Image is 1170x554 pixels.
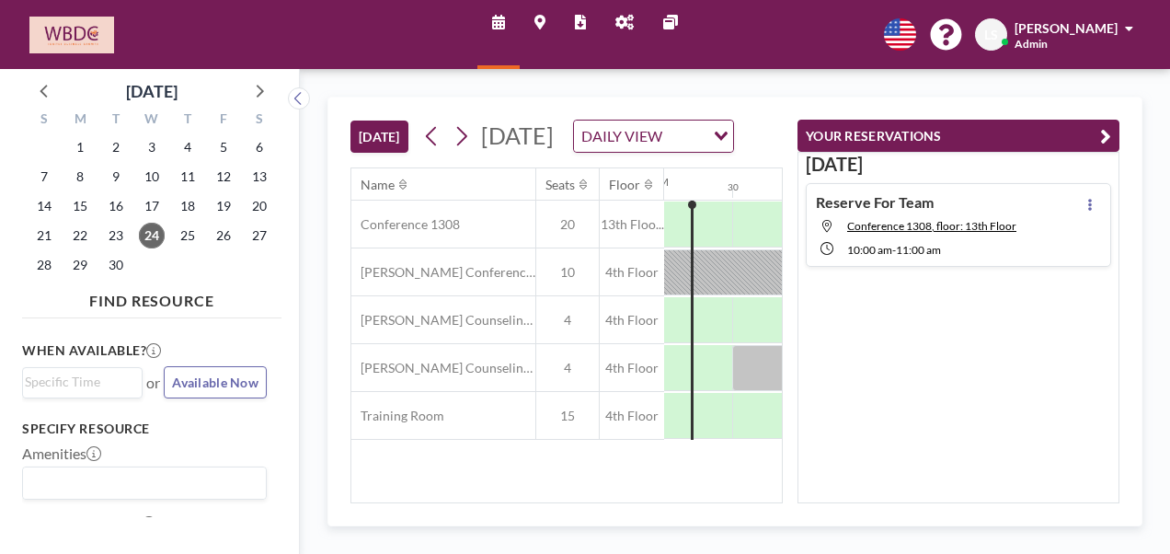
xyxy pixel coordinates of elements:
span: 10 [536,264,599,281]
span: Available Now [172,375,258,390]
input: Search for option [25,372,132,392]
div: Name [361,177,395,193]
span: Friday, September 12, 2025 [211,164,236,190]
label: Amenities [22,444,101,463]
input: Search for option [25,471,256,495]
div: Search for option [574,121,733,152]
span: Sunday, September 14, 2025 [31,193,57,219]
label: How many people? [22,514,156,533]
span: 4 [536,360,599,376]
span: Training Room [351,408,444,424]
span: Wednesday, September 17, 2025 [139,193,165,219]
span: [PERSON_NAME] [1015,20,1118,36]
span: Friday, September 5, 2025 [211,134,236,160]
span: 4th Floor [600,360,664,376]
span: Monday, September 8, 2025 [67,164,93,190]
img: organization-logo [29,17,114,53]
span: 20 [536,216,599,233]
div: F [205,109,241,133]
span: 4th Floor [600,408,664,424]
div: T [98,109,134,133]
span: Sunday, September 21, 2025 [31,223,57,248]
div: Search for option [23,467,266,499]
div: S [241,109,277,133]
span: Tuesday, September 30, 2025 [103,252,129,278]
span: [PERSON_NAME] Counseling Room [351,360,535,376]
div: Seats [545,177,575,193]
span: 13th Floo... [600,216,664,233]
span: [PERSON_NAME] Counseling Room [351,312,535,329]
span: Wednesday, September 24, 2025 [139,223,165,248]
span: [DATE] [481,121,554,149]
span: Thursday, September 4, 2025 [175,134,201,160]
span: 15 [536,408,599,424]
span: Tuesday, September 23, 2025 [103,223,129,248]
span: Saturday, September 13, 2025 [247,164,272,190]
span: - [892,243,896,257]
span: 11:00 AM [896,243,941,257]
span: LS [984,27,998,43]
span: 4th Floor [600,312,664,329]
span: 4 [536,312,599,329]
div: W [134,109,170,133]
h4: Reserve For Team [816,193,934,212]
span: Thursday, September 25, 2025 [175,223,201,248]
div: [DATE] [126,78,178,104]
div: S [27,109,63,133]
span: [PERSON_NAME] Conference Room [351,264,535,281]
span: Thursday, September 11, 2025 [175,164,201,190]
span: Monday, September 1, 2025 [67,134,93,160]
span: Thursday, September 18, 2025 [175,193,201,219]
div: 30 [728,181,739,193]
span: Tuesday, September 2, 2025 [103,134,129,160]
span: Monday, September 22, 2025 [67,223,93,248]
div: T [169,109,205,133]
span: Tuesday, September 9, 2025 [103,164,129,190]
span: Wednesday, September 10, 2025 [139,164,165,190]
div: Floor [609,177,640,193]
span: Tuesday, September 16, 2025 [103,193,129,219]
button: [DATE] [350,121,408,153]
span: Monday, September 29, 2025 [67,252,93,278]
span: Sunday, September 7, 2025 [31,164,57,190]
div: M [63,109,98,133]
h4: FIND RESOURCE [22,284,281,310]
span: Wednesday, September 3, 2025 [139,134,165,160]
div: Search for option [23,368,142,396]
span: 4th Floor [600,264,664,281]
span: 10:00 AM [847,243,892,257]
input: Search for option [668,124,703,148]
span: or [146,374,160,392]
h3: Specify resource [22,421,267,437]
span: Saturday, September 20, 2025 [247,193,272,219]
span: Admin [1015,37,1048,51]
button: Available Now [164,366,267,398]
span: Conference 1308, floor: 13th Floor [847,219,1016,233]
span: Saturday, September 27, 2025 [247,223,272,248]
span: Saturday, September 6, 2025 [247,134,272,160]
span: Sunday, September 28, 2025 [31,252,57,278]
button: YOUR RESERVATIONS [797,120,1119,152]
span: Friday, September 26, 2025 [211,223,236,248]
span: DAILY VIEW [578,124,666,148]
span: Friday, September 19, 2025 [211,193,236,219]
span: Conference 1308 [351,216,460,233]
h3: [DATE] [806,153,1111,176]
span: Monday, September 15, 2025 [67,193,93,219]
